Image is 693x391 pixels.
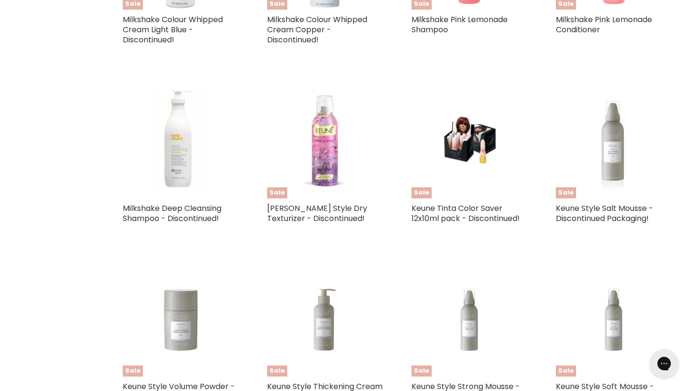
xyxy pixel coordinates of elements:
a: Keune Tinta Color Saver 12x10ml pack - Discontinued!Sale [411,83,527,198]
a: Keune Style Salt Mousse - Discontinued Packaging!Sale [556,83,671,198]
img: Keune Style Strong Mousse - Discontinued Packaging! [411,276,527,362]
a: Keune Style Volume Powder - Discontinued Packaging!Sale [123,261,238,377]
a: Keune Joseph Klibansky Style Dry Texturizer - Discontinued!Sale [267,83,383,198]
iframe: Gorgias live chat messenger [645,346,683,381]
a: Keune Style Strong Mousse - Discontinued Packaging!Sale [411,261,527,377]
a: Milkshake Pink Lemonade Shampoo [411,14,508,35]
img: Keune Tinta Color Saver 12x10ml pack - Discontinued! [411,83,527,198]
a: Milkshake Colour Whipped Cream Light Blue - Discontinued! [123,14,223,45]
a: Milkshake Colour Whipped Cream Copper - Discontinued! [267,14,367,45]
a: Keune Style Salt Mousse - Discontinued Packaging! [556,203,653,224]
img: Keune Style Thickening Cream - Discontinued Packaging! [267,276,383,362]
a: Milkshake Deep Cleansing Shampoo - Discontinued! [123,203,221,224]
img: Milkshake Deep Cleansing Shampoo - Discontinued! [123,83,238,198]
span: Sale [556,187,576,198]
a: Keune Tinta Color Saver 12x10ml pack - Discontinued! [411,203,520,224]
img: Keune Style Salt Mousse - Discontinued Packaging! [556,83,671,198]
a: [PERSON_NAME] Style Dry Texturizer - Discontinued! [267,203,367,224]
span: Sale [556,365,576,377]
span: Sale [123,365,143,377]
span: Sale [267,187,287,198]
span: Sale [411,187,432,198]
a: Keune Style Soft Mousse - Discontinued Packaging!Sale [556,261,671,377]
img: Keune Style Soft Mousse - Discontinued Packaging! [556,276,671,362]
a: Keune Style Thickening Cream - Discontinued Packaging!Sale [267,261,383,377]
span: Sale [267,365,287,377]
a: Milkshake Pink Lemonade Conditioner [556,14,652,35]
span: Sale [411,365,432,377]
img: Keune Joseph Klibansky Style Dry Texturizer - Discontinued! [267,83,383,198]
img: Keune Style Volume Powder - Discontinued Packaging! [123,276,238,362]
